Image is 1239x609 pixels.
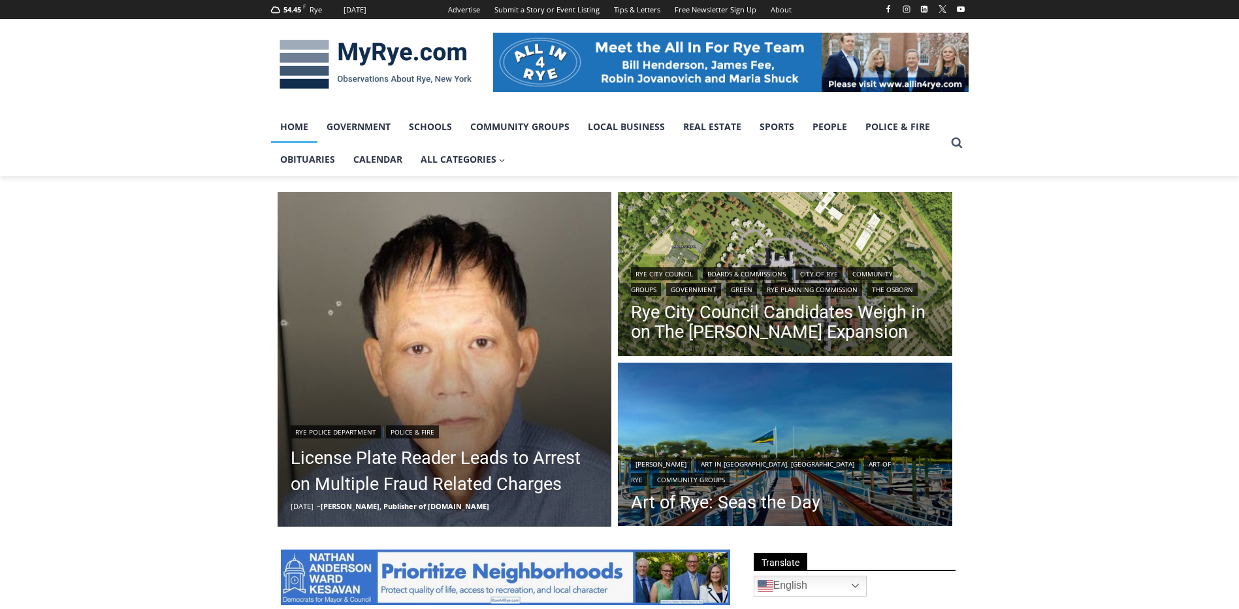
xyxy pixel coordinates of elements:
[271,31,480,99] img: MyRye.com
[945,131,969,155] button: View Search Form
[631,303,939,342] a: Rye City Council Candidates Weigh in on The [PERSON_NAME] Expansion
[953,1,969,17] a: YouTube
[796,267,843,280] a: City of Rye
[696,457,859,470] a: Art in [GEOGRAPHIC_DATA], [GEOGRAPHIC_DATA]
[916,1,932,17] a: Linkedin
[421,152,506,167] span: All Categories
[762,283,862,296] a: Rye Planning Commission
[631,265,939,296] div: | | | | | | |
[317,501,321,511] span: –
[631,493,939,512] a: Art of Rye: Seas the Day
[386,425,439,438] a: Police & Fire
[758,578,773,594] img: en
[461,110,579,143] a: Community Groups
[674,110,750,143] a: Real Estate
[703,267,790,280] a: Boards & Commissions
[291,425,381,438] a: Rye Police Department
[803,110,856,143] a: People
[935,1,950,17] a: X
[321,501,489,511] a: [PERSON_NAME], Publisher of [DOMAIN_NAME]
[856,110,939,143] a: Police & Fire
[867,283,918,296] a: The Osborn
[880,1,896,17] a: Facebook
[271,143,344,176] a: Obituaries
[271,110,945,176] nav: Primary Navigation
[750,110,803,143] a: Sports
[618,192,952,359] a: Read More Rye City Council Candidates Weigh in on The Osborn Expansion
[291,501,314,511] time: [DATE]
[652,473,730,486] a: Community Groups
[278,192,612,527] a: Read More License Plate Reader Leads to Arrest on Multiple Fraud Related Charges
[400,110,461,143] a: Schools
[618,192,952,359] img: (PHOTO: Illustrative plan of The Osborn's proposed site plan from the July 10, 2025 planning comm...
[754,553,807,570] span: Translate
[631,457,691,470] a: [PERSON_NAME]
[618,363,952,530] a: Read More Art of Rye: Seas the Day
[631,455,939,486] div: | | |
[899,1,914,17] a: Instagram
[317,110,400,143] a: Government
[291,423,599,438] div: |
[618,363,952,530] img: [PHOTO: Seas the Day - Shenorock Shore Club Marina, Rye 36” X 48” Oil on canvas, Commissioned & E...
[303,3,306,10] span: F
[493,33,969,91] img: All in for Rye
[344,143,411,176] a: Calendar
[278,192,612,527] img: (PHOTO: On Monday, October 13, 2025, Rye PD arrested Ming Wu, 60, of Flushing, New York, on multi...
[666,283,721,296] a: Government
[291,445,599,497] a: License Plate Reader Leads to Arrest on Multiple Fraud Related Charges
[726,283,757,296] a: Green
[283,5,301,14] span: 54.45
[271,110,317,143] a: Home
[579,110,674,143] a: Local Business
[631,267,698,280] a: Rye City Council
[754,576,867,597] a: English
[310,4,322,16] div: Rye
[344,4,366,16] div: [DATE]
[411,143,515,176] a: All Categories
